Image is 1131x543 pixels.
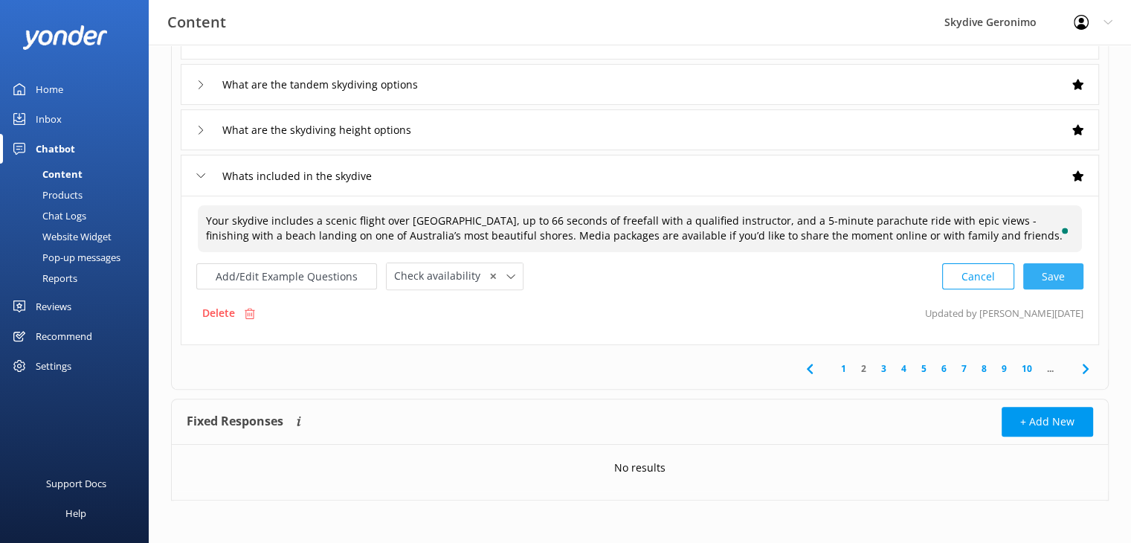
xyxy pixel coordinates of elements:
span: ... [1040,362,1061,376]
a: Pop-up messages [9,247,149,268]
a: 6 [934,362,954,376]
a: 9 [994,362,1014,376]
span: Check availability [394,268,489,284]
div: Website Widget [9,226,112,247]
p: Updated by [PERSON_NAME] [DATE] [925,299,1083,327]
a: 5 [914,362,934,376]
p: Delete [202,305,235,321]
a: Products [9,184,149,205]
a: 8 [974,362,994,376]
div: Home [36,74,63,104]
div: Help [65,498,86,528]
a: 4 [894,362,914,376]
a: 3 [874,362,894,376]
div: Content [9,164,83,184]
a: 1 [834,362,854,376]
span: ✕ [489,269,497,283]
p: No results [614,460,666,476]
a: Chat Logs [9,205,149,226]
div: Inbox [36,104,62,134]
textarea: To enrich screen reader interactions, please activate Accessibility in Grammarly extension settings [198,205,1082,252]
div: Reports [9,268,77,289]
div: Recommend [36,321,92,351]
a: Website Widget [9,226,149,247]
button: Add/Edit Example Questions [196,263,377,289]
h4: Fixed Responses [187,407,283,437]
h3: Content [167,10,226,34]
div: Chatbot [36,134,75,164]
a: Reports [9,268,149,289]
a: 2 [854,362,874,376]
a: Content [9,164,149,184]
div: Chat Logs [9,205,86,226]
div: Settings [36,351,71,381]
button: Cancel [942,263,1014,289]
button: Save [1023,263,1083,289]
a: 7 [954,362,974,376]
img: yonder-white-logo.png [22,25,108,50]
a: 10 [1014,362,1040,376]
button: + Add New [1002,407,1093,437]
div: Reviews [36,292,71,321]
div: Pop-up messages [9,247,120,268]
div: Support Docs [46,469,106,498]
div: Products [9,184,83,205]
